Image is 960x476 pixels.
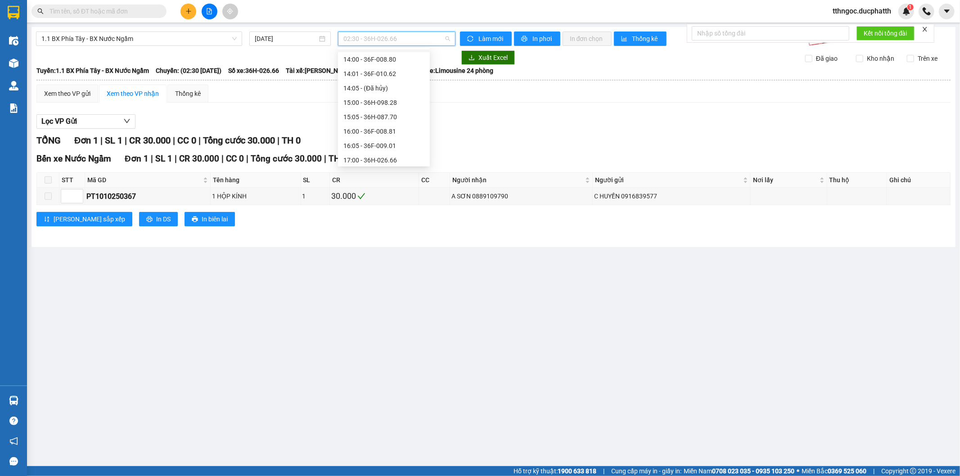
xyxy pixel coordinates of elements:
button: aim [222,4,238,19]
span: Người gửi [595,175,741,185]
span: 02:30 - 36H-026.66 [343,32,450,45]
span: search [37,8,44,14]
div: 15:00 - 36H-098.28 [343,98,424,108]
button: printerIn phơi [514,31,560,46]
span: Tổng cước 30.000 [203,135,275,146]
img: solution-icon [9,103,18,113]
span: Trên xe [914,54,941,63]
span: Tài xế: [PERSON_NAME] - [PERSON_NAME] [286,66,406,76]
th: CR [330,173,419,188]
span: | [277,135,279,146]
span: sort-ascending [44,216,50,223]
span: In phơi [532,34,553,44]
button: bar-chartThống kê [614,31,667,46]
span: CR 30.000 [129,135,171,146]
button: plus [180,4,196,19]
span: | [221,153,224,164]
span: | [151,153,153,164]
span: Mã GD [87,175,201,185]
th: CC [419,173,450,188]
span: bar-chart [621,36,629,43]
span: In biên lai [202,214,228,224]
span: printer [192,216,198,223]
img: warehouse-icon [9,58,18,68]
span: 1 [909,4,912,10]
button: sort-ascending[PERSON_NAME] sắp xếp [36,212,132,226]
span: Thống kê [632,34,659,44]
b: Tuyến: 1.1 BX Phía Tây - BX Nước Ngầm [36,67,149,74]
div: Xem theo VP gửi [44,89,90,99]
input: 11/10/2025 [255,34,317,44]
span: check [357,192,365,200]
button: Kết nối tổng đài [856,26,915,40]
div: Thống kê [175,89,201,99]
span: Xuất Excel [478,53,508,63]
span: | [175,153,177,164]
span: | [324,153,326,164]
img: phone-icon [923,7,931,15]
span: TỔNG [36,135,61,146]
span: Kết nối tổng đài [864,28,907,38]
button: downloadXuất Excel [461,50,515,65]
button: Lọc VP Gửi [36,114,135,129]
span: printer [146,216,153,223]
span: 1.1 BX Phía Tây - BX Nước Ngầm [41,32,237,45]
span: printer [521,36,529,43]
span: Chuyến: (02:30 [DATE]) [156,66,221,76]
div: 17:00 - 36H-026.66 [343,155,424,165]
span: Bến xe Nước Ngầm [36,153,111,164]
div: 14:01 - 36F-010.62 [343,69,424,79]
span: Người nhận [452,175,583,185]
strong: 0708 023 035 - 0935 103 250 [712,467,794,475]
div: Xem theo VP nhận [107,89,159,99]
span: Loại xe: Limousine 24 phòng [413,66,493,76]
th: Ghi chú [887,173,951,188]
div: C HUYỀN 0916839577 [594,191,749,201]
div: PT1010250367 [86,191,209,202]
div: 15:05 - 36H-087.70 [343,112,424,122]
span: Đơn 1 [74,135,98,146]
img: warehouse-icon [9,81,18,90]
span: [PERSON_NAME] sắp xếp [54,214,125,224]
span: caret-down [943,7,951,15]
span: CC 0 [226,153,244,164]
div: 1 [302,191,328,201]
div: 30.000 [331,190,417,202]
th: Thu hộ [827,173,888,188]
button: syncLàm mới [460,31,512,46]
span: download [469,54,475,62]
span: Đơn 1 [125,153,149,164]
td: PT1010250367 [85,188,211,205]
div: 14:00 - 36F-008.80 [343,54,424,64]
span: TH 0 [282,135,301,146]
span: ⚪️ [797,469,799,473]
span: Kho nhận [863,54,898,63]
span: | [173,135,175,146]
span: | [603,466,604,476]
img: icon-new-feature [902,7,910,15]
span: plus [185,8,192,14]
span: message [9,457,18,466]
button: printerIn biên lai [185,212,235,226]
button: caret-down [939,4,955,19]
span: close [922,26,928,32]
span: | [125,135,127,146]
span: SL 1 [105,135,122,146]
div: 1 HỘP KÍNH [212,191,299,201]
span: CR 30.000 [179,153,219,164]
button: printerIn DS [139,212,178,226]
span: | [198,135,201,146]
span: | [100,135,103,146]
strong: 0369 525 060 [828,467,866,475]
span: question-circle [9,417,18,425]
th: STT [59,173,85,188]
span: Hỗ trợ kỹ thuật: [514,466,596,476]
span: Tổng cước 30.000 [251,153,322,164]
sup: 1 [907,4,914,10]
span: notification [9,437,18,445]
span: copyright [910,468,916,474]
span: CC 0 [177,135,196,146]
span: In DS [156,214,171,224]
div: A SƠN 0889109790 [451,191,591,201]
th: Tên hàng [211,173,301,188]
